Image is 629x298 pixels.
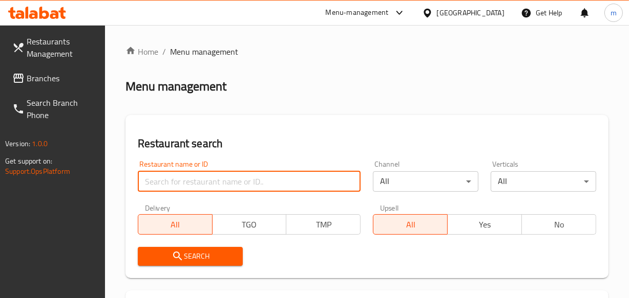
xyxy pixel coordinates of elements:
[373,171,478,192] div: All
[138,171,361,192] input: Search for restaurant name or ID..
[373,214,448,235] button: All
[5,137,30,150] span: Version:
[138,247,243,266] button: Search
[452,217,518,232] span: Yes
[521,214,596,235] button: No
[5,154,52,168] span: Get support on:
[138,136,596,151] h2: Restaurant search
[138,214,213,235] button: All
[378,217,444,232] span: All
[170,45,238,58] span: Menu management
[437,7,505,18] div: [GEOGRAPHIC_DATA]
[145,204,171,211] label: Delivery
[491,171,596,192] div: All
[162,45,166,58] li: /
[447,214,522,235] button: Yes
[326,7,389,19] div: Menu-management
[212,214,287,235] button: TGO
[4,29,105,66] a: Restaurants Management
[32,137,48,150] span: 1.0.0
[217,217,283,232] span: TGO
[4,90,105,127] a: Search Branch Phone
[290,217,357,232] span: TMP
[27,35,97,60] span: Restaurants Management
[146,250,235,263] span: Search
[5,165,70,178] a: Support.OpsPlatform
[380,204,399,211] label: Upsell
[611,7,617,18] span: m
[125,78,226,95] h2: Menu management
[4,66,105,90] a: Branches
[125,45,609,58] nav: breadcrumb
[142,217,208,232] span: All
[27,72,97,84] span: Branches
[125,45,158,58] a: Home
[526,217,592,232] span: No
[27,97,97,121] span: Search Branch Phone
[286,214,361,235] button: TMP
